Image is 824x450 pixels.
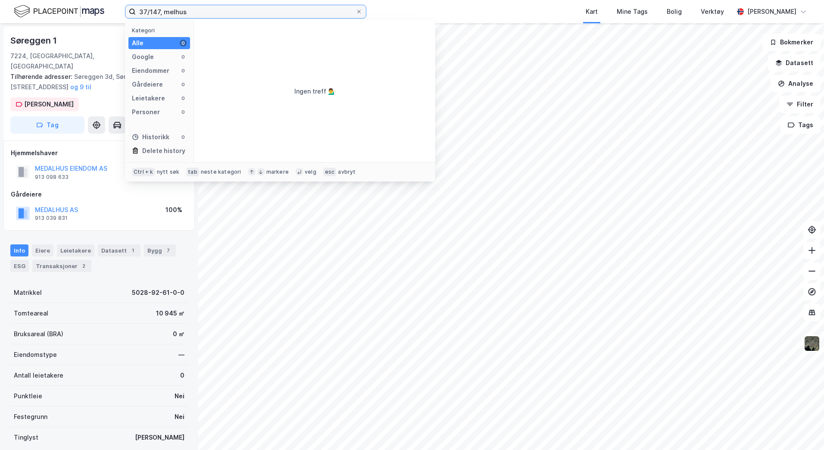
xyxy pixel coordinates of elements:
div: Leietakere [132,93,165,103]
div: Bolig [667,6,682,17]
button: Tags [780,116,821,134]
button: Filter [779,96,821,113]
div: Festegrunn [14,412,47,422]
div: Kategori [132,27,190,34]
div: 10 945 ㎡ [156,308,184,319]
div: Info [10,244,28,256]
div: Personer [132,107,160,117]
div: ESG [10,260,29,272]
div: Tomteareal [14,308,48,319]
div: Hjemmelshaver [11,148,187,158]
div: 7224, [GEOGRAPHIC_DATA], [GEOGRAPHIC_DATA] [10,51,148,72]
div: 2 [79,262,88,270]
div: Eiendomstype [14,350,57,360]
div: Matrikkel [14,287,42,298]
div: velg [305,169,316,175]
div: esc [323,168,337,176]
div: Ingen treff 💁‍♂️ [294,86,335,97]
button: Datasett [768,54,821,72]
div: Datasett [98,244,140,256]
div: 913 098 633 [35,174,69,181]
div: 0 [180,109,187,116]
button: Tag [10,116,84,134]
div: neste kategori [201,169,241,175]
div: Alle [132,38,144,48]
div: Eiere [32,244,53,256]
span: Tilhørende adresser: [10,73,74,80]
div: Punktleie [14,391,42,401]
div: Bruksareal (BRA) [14,329,63,339]
div: 1 [128,246,137,255]
div: Nei [175,412,184,422]
div: Eiendommer [132,66,169,76]
div: Nei [175,391,184,401]
div: Kontrollprogram for chat [781,409,824,450]
button: Bokmerker [762,34,821,51]
div: 0 ㎡ [173,329,184,339]
div: Tinglyst [14,432,38,443]
div: [PERSON_NAME] [135,432,184,443]
div: Google [132,52,154,62]
div: avbryt [338,169,356,175]
div: Kart [586,6,598,17]
div: Mine Tags [617,6,648,17]
div: 0 [180,134,187,141]
img: logo.f888ab2527a4732fd821a326f86c7f29.svg [14,4,104,19]
div: Gårdeiere [11,189,187,200]
iframe: Chat Widget [781,409,824,450]
div: [PERSON_NAME] [747,6,796,17]
div: Historikk [132,132,169,142]
div: Søreggen 1 [10,34,59,47]
div: 0 [180,67,187,74]
input: Søk på adresse, matrikkel, gårdeiere, leietakere eller personer [136,5,356,18]
img: 9k= [804,335,820,352]
div: 7 [164,246,172,255]
div: 0 [180,53,187,60]
div: 0 [180,370,184,381]
button: Analyse [771,75,821,92]
div: Delete history [142,146,185,156]
div: 0 [180,40,187,47]
div: Gårdeiere [132,79,163,90]
div: Leietakere [57,244,94,256]
div: Verktøy [701,6,724,17]
div: 5028-92-61-0-0 [132,287,184,298]
div: Bygg [144,244,176,256]
div: nytt søk [157,169,180,175]
div: — [178,350,184,360]
div: markere [266,169,289,175]
div: [PERSON_NAME] [24,99,74,109]
div: 0 [180,81,187,88]
div: Transaksjoner [32,260,91,272]
div: Ctrl + k [132,168,155,176]
div: 913 039 831 [35,215,68,222]
div: 0 [180,95,187,102]
div: 100% [165,205,182,215]
div: Antall leietakere [14,370,63,381]
div: tab [186,168,199,176]
div: Søreggen 3d, Søreggen 5d, [STREET_ADDRESS] [10,72,181,92]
